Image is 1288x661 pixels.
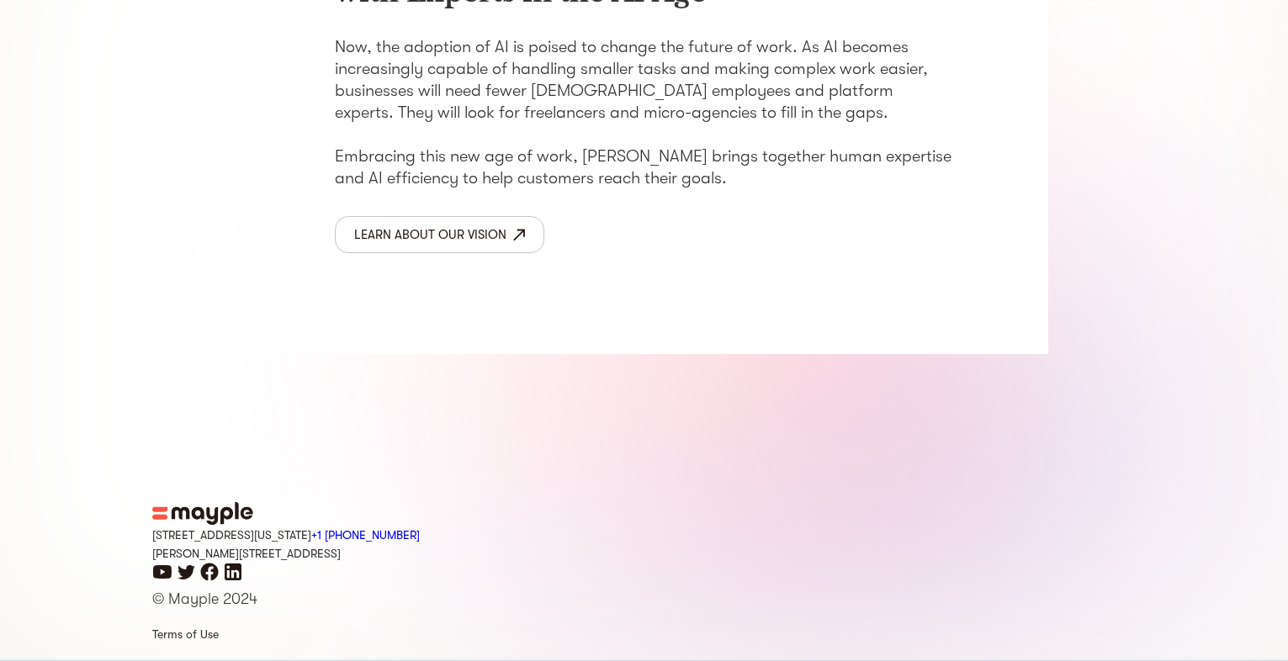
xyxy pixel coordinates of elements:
[311,528,420,542] a: Call Mayple
[354,224,506,246] div: Learn about our vision
[335,36,954,189] p: Now, the adoption of AI is poised to change the future of work. As AI becomes increasingly capabl...
[152,588,1137,611] p: © Mayple 2024
[152,502,253,525] img: mayple-logo
[152,571,172,584] a: youtube icon
[152,624,1137,644] a: Terms of Use
[176,571,196,584] a: twitter icon
[335,216,544,253] a: Learn about our vision
[152,525,1137,562] div: [STREET_ADDRESS][US_STATE] [PERSON_NAME][STREET_ADDRESS]
[223,571,243,584] a: linkedin icon
[199,571,220,584] a: facebook icon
